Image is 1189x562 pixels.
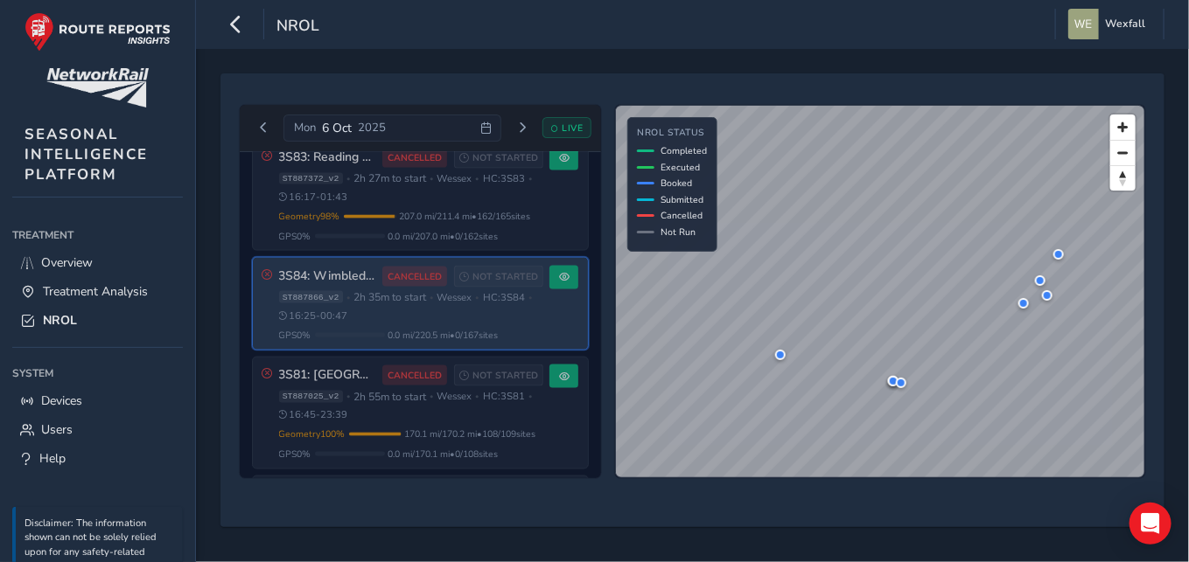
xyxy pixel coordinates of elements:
span: NOT STARTED [472,151,538,165]
button: Zoom out [1110,140,1136,165]
span: GPS 0 % [279,230,311,243]
span: HC: 3S83 [483,172,525,185]
span: 16:17 - 01:43 [279,191,348,204]
span: Mon [294,120,316,135]
span: Completed [661,144,707,157]
span: Geometry 100 % [279,427,346,441]
span: • [476,174,479,184]
div: System [12,360,183,386]
span: Booked [661,177,692,190]
div: Open Intercom Messenger [1130,503,1172,545]
span: CANCELLED [388,369,442,383]
span: NROL [43,312,77,329]
span: Submitted [661,193,703,206]
span: • [346,174,350,184]
span: Treatment Analysis [43,283,148,300]
a: Devices [12,386,183,415]
span: • [528,293,532,302]
span: 16:25 - 00:47 [279,309,348,323]
span: HC: 3S81 [483,390,525,403]
canvas: Map [616,106,1146,479]
button: Next day [507,117,536,139]
h4: NROL Status [637,128,707,139]
span: GPS 0 % [279,448,311,461]
span: • [430,293,433,302]
span: ST887866_v2 [279,291,343,303]
div: Treatment [12,222,183,248]
span: Overview [41,254,93,271]
button: Reset bearing to north [1110,165,1136,191]
span: Geometry 98 % [279,210,340,223]
span: • [430,392,433,401]
span: 0.0 mi / 170.1 mi • 0 / 108 sites [388,448,499,461]
span: • [528,392,532,401]
span: LIVE [562,121,583,135]
button: Wexfall [1068,9,1151,39]
a: Treatment Analysis [12,277,183,306]
span: NROL [276,15,319,39]
span: 2025 [358,120,386,135]
img: customer logo [46,68,149,108]
span: ST887372_v2 [279,173,343,185]
h3: 3S81: [GEOGRAPHIC_DATA] – Fratton [279,368,377,383]
span: 2h 35m to start [353,290,426,304]
span: 2h 27m to start [353,171,426,185]
span: • [476,392,479,401]
span: Wessex [437,390,472,403]
span: Users [41,421,73,438]
span: Devices [41,392,82,409]
span: 170.1 mi / 170.2 mi • 108 / 109 sites [405,427,536,441]
span: CANCELLED [388,151,442,165]
span: GPS 0 % [279,329,311,342]
a: NROL [12,306,183,335]
span: • [476,293,479,302]
span: • [430,174,433,184]
span: Wexfall [1105,9,1145,39]
span: Wessex [437,172,472,185]
span: 0.0 mi / 207.0 mi • 0 / 162 sites [388,230,499,243]
span: 16:45 - 23:39 [279,408,348,421]
a: Overview [12,248,183,277]
span: • [346,293,350,302]
span: HC: 3S84 [483,291,525,304]
span: 207.0 mi / 211.4 mi • 162 / 165 sites [400,210,531,223]
img: rr logo [24,12,171,52]
span: Not Run [661,225,696,239]
span: 0.0 mi / 220.5 mi • 0 / 167 sites [388,329,499,342]
span: 6 Oct [322,120,352,136]
span: 2h 55m to start [353,390,426,404]
span: NOT STARTED [472,369,538,383]
span: Executed [661,161,700,174]
span: Help [39,450,66,467]
a: Help [12,444,183,473]
h3: 3S84: Wimbledon - [GEOGRAPHIC_DATA], [GEOGRAPHIC_DATA], [GEOGRAPHIC_DATA] [279,269,377,284]
span: Cancelled [661,209,703,222]
a: Users [12,415,183,444]
h3: 3S83: Reading – [GEOGRAPHIC_DATA], [GEOGRAPHIC_DATA], [US_STATE][GEOGRAPHIC_DATA] [279,150,377,165]
span: CANCELLED [388,270,442,284]
span: SEASONAL INTELLIGENCE PLATFORM [24,124,148,184]
button: Previous day [249,117,278,139]
span: • [528,174,532,184]
span: ST887025_v2 [279,391,343,403]
span: Wessex [437,291,472,304]
img: diamond-layout [1068,9,1099,39]
button: Zoom in [1110,114,1136,140]
span: • [346,392,350,401]
span: NOT STARTED [472,270,538,284]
